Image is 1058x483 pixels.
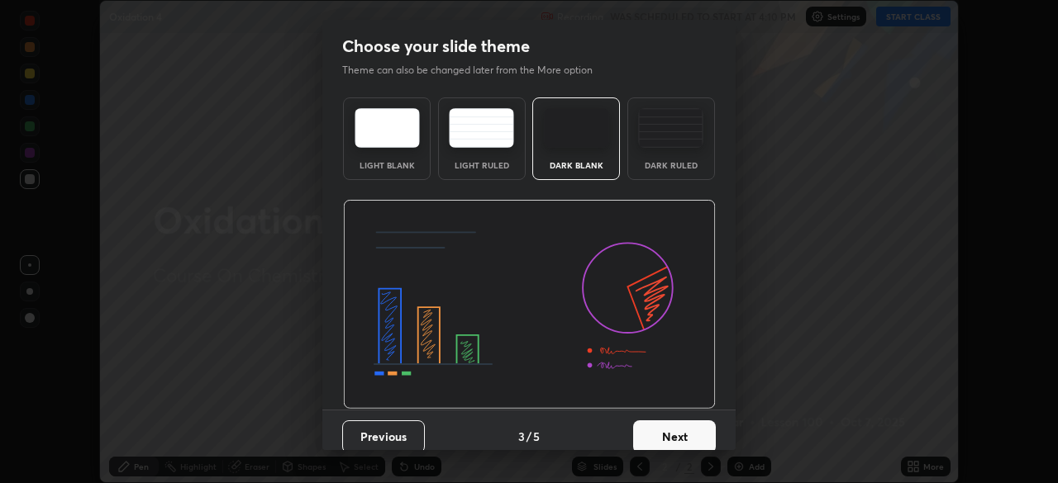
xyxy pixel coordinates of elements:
p: Theme can also be changed later from the More option [342,63,610,78]
div: Light Blank [354,161,420,169]
img: darkTheme.f0cc69e5.svg [544,108,609,148]
div: Dark Ruled [638,161,704,169]
h4: 5 [533,428,540,445]
h4: / [527,428,531,445]
button: Next [633,420,716,453]
h2: Choose your slide theme [342,36,530,57]
img: lightRuledTheme.5fabf969.svg [449,108,514,148]
button: Previous [342,420,425,453]
div: Light Ruled [449,161,515,169]
img: darkThemeBanner.d06ce4a2.svg [343,200,716,410]
img: lightTheme.e5ed3b09.svg [355,108,420,148]
h4: 3 [518,428,525,445]
img: darkRuledTheme.de295e13.svg [638,108,703,148]
div: Dark Blank [543,161,609,169]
